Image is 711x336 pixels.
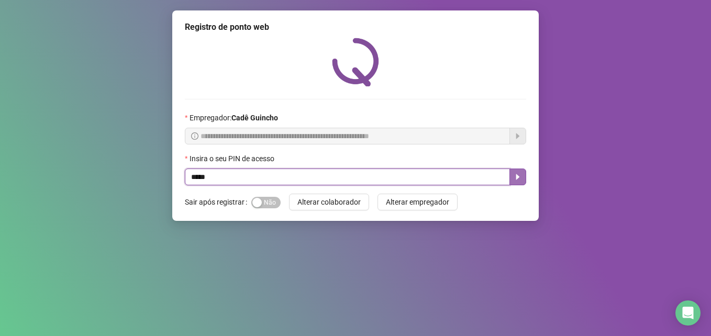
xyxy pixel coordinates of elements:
[185,194,251,210] label: Sair após registrar
[675,300,701,326] div: Open Intercom Messenger
[377,194,458,210] button: Alterar empregador
[185,21,526,33] div: Registro de ponto web
[191,132,198,140] span: info-circle
[297,196,361,208] span: Alterar colaborador
[514,173,522,181] span: caret-right
[332,38,379,86] img: QRPoint
[231,114,278,122] strong: Cadê Guincho
[185,153,281,164] label: Insira o seu PIN de acesso
[289,194,369,210] button: Alterar colaborador
[190,112,278,124] span: Empregador :
[386,196,449,208] span: Alterar empregador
